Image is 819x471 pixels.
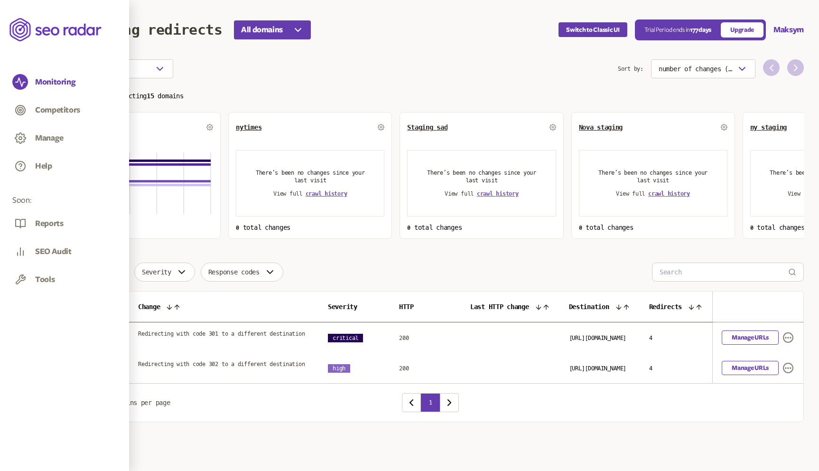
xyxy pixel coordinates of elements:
div: View full [616,190,690,198]
button: crawl history [648,190,690,198]
p: total changes [579,224,727,231]
span: 4 [649,335,652,341]
button: crawl history [306,190,347,198]
span: 200 [399,335,409,341]
span: Redirecting with code 301 to a different destination [138,330,305,338]
p: There’s been no changes since your last visit [591,169,716,184]
span: Severity [142,268,171,276]
button: 1 [421,393,440,412]
span: 0 [407,225,410,231]
span: high [328,364,350,373]
span: Sort by: [618,59,643,78]
span: Destination [569,303,609,311]
button: Response codes [201,263,283,282]
button: Help [35,161,52,171]
button: Competitors [35,105,80,115]
span: 0 [236,225,239,231]
button: All domains [234,20,311,39]
a: Manage URLs [722,361,779,375]
input: Search [660,263,788,281]
span: domains per page [112,399,170,406]
span: Redirecting with code 302 to a different destination [138,360,305,368]
span: critical [328,334,363,342]
span: Last HTTP change [470,303,529,311]
p: total changes [407,224,556,231]
span: Severity [328,303,357,311]
button: Severity [134,263,195,282]
p: There’s been no changes since your last visit [248,169,372,184]
p: There’s been no changes since your last visit [419,169,544,184]
button: ny staging [750,123,787,131]
a: Upgrade [721,22,763,38]
span: 200 [399,365,409,372]
span: 15 [147,92,154,100]
a: Competitors [12,102,117,120]
span: [URL][DOMAIN_NAME] [569,335,627,341]
span: [URL][DOMAIN_NAME] [569,365,627,372]
a: Manage URLs [722,330,779,345]
span: All domains [241,24,283,36]
span: 0 [579,225,582,231]
div: View full [445,190,519,198]
button: number of changes (high-low) [651,59,755,78]
p: total changes [236,224,384,231]
button: nytimes [236,123,261,131]
div: View full [273,190,347,198]
p: Total changes impacting domains [57,90,804,101]
span: Change [138,303,160,311]
button: Manage [35,133,64,143]
button: Maksym [773,24,804,36]
button: Monitoring [35,77,75,87]
button: crawl history [477,190,519,198]
button: Staging sad [407,123,447,131]
span: Soon: [12,195,117,206]
span: HTTP [399,303,414,311]
button: Switch to Classic UI [558,22,627,37]
button: Nova staging [579,123,623,131]
p: Trial Period ends in [644,26,711,34]
span: 177 days [690,27,711,33]
span: 0 [750,225,754,231]
span: Response codes [208,268,260,276]
span: number of changes (high-low) [659,65,733,73]
h1: Monitoring redirects [57,21,222,38]
p: total changes [65,224,213,231]
span: Redirects [649,303,682,311]
span: 4 [649,365,652,372]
